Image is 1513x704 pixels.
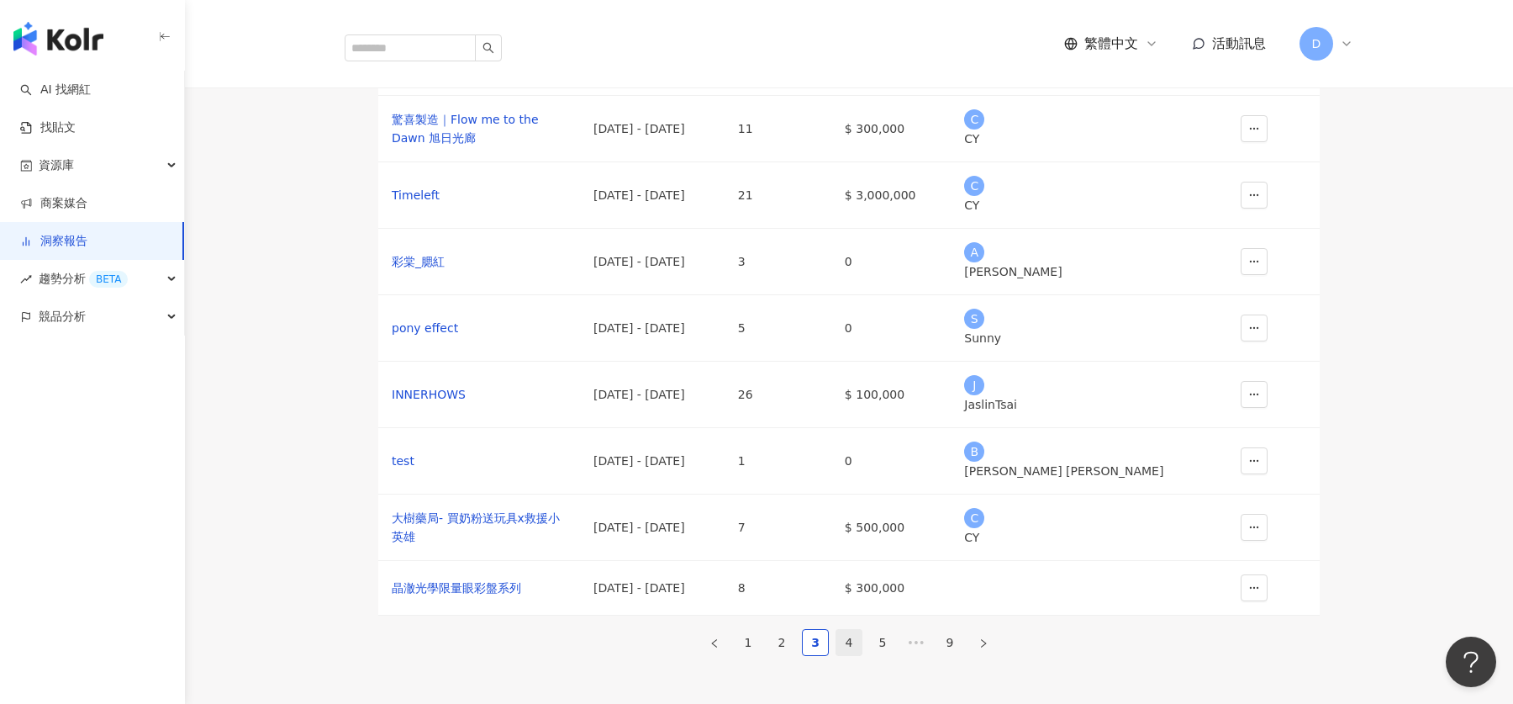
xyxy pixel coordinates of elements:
div: CY [964,528,1214,547]
a: pony effect [392,319,567,337]
a: searchAI 找網紅 [20,82,91,98]
div: [PERSON_NAME] [964,262,1214,281]
td: 0 [831,229,951,295]
li: 1 [735,629,762,656]
span: J [973,376,976,394]
td: $ 100,000 [831,362,951,428]
button: left [701,629,728,656]
li: 4 [836,629,862,656]
td: 26 [725,362,831,428]
a: 彩棠_腮紅 [392,252,567,271]
span: search [482,42,494,54]
span: D [1312,34,1321,53]
a: INNERHOWS [392,385,567,404]
td: 21 [725,162,831,229]
span: C [970,110,978,129]
div: [DATE] - [DATE] [593,252,711,271]
li: 2 [768,629,795,656]
div: CY [964,196,1214,214]
span: 資源庫 [39,146,74,184]
div: [DATE] - [DATE] [593,186,711,204]
span: C [970,177,978,195]
li: Next 5 Pages [903,629,930,656]
td: $ 3,000,000 [831,162,951,229]
td: $ 300,000 [831,96,951,162]
a: 洞察報告 [20,233,87,250]
iframe: Help Scout Beacon - Open [1446,637,1496,687]
td: 3 [725,229,831,295]
a: 9 [937,630,962,655]
a: 大樹藥局- 買奶粉送玩具x救援小英雄 [392,509,567,546]
a: 晶澈光學限量眼彩盤系列 [392,579,567,597]
li: Previous Page [701,629,728,656]
li: 5 [869,629,896,656]
a: 商案媒合 [20,195,87,212]
div: JaslinTsai [964,395,1214,414]
span: C [970,509,978,527]
div: [DATE] - [DATE] [593,579,711,597]
span: S [971,310,978,328]
span: 趨勢分析 [39,260,128,298]
span: right [978,638,988,648]
div: [PERSON_NAME] [PERSON_NAME] [964,462,1214,480]
td: 1 [725,428,831,495]
div: [DATE] - [DATE] [593,319,711,337]
a: 找貼文 [20,119,76,136]
a: Timeleft [392,186,567,204]
a: 驚喜製造｜Flow me to the Dawn 旭日光廊 [392,110,567,147]
div: [DATE] - [DATE] [593,452,711,470]
a: 4 [836,630,862,655]
a: 5 [870,630,895,655]
li: Next Page [970,629,997,656]
td: 0 [831,428,951,495]
a: 1 [735,630,761,655]
li: 9 [936,629,963,656]
span: left [709,638,720,648]
div: Sunny [964,329,1214,347]
td: $ 300,000 [831,561,951,616]
div: CY [964,130,1214,148]
td: 8 [725,561,831,616]
span: 活動訊息 [1212,35,1266,51]
a: 3 [803,630,828,655]
span: 競品分析 [39,298,86,336]
span: rise [20,273,32,285]
td: 0 [831,295,951,362]
td: 11 [725,96,831,162]
span: ••• [903,629,930,656]
img: logo [13,22,103,56]
span: A [971,243,979,262]
td: 7 [725,495,831,561]
button: right [970,629,997,656]
div: BETA [89,271,128,288]
a: 2 [769,630,794,655]
td: 5 [725,295,831,362]
td: $ 500,000 [831,495,951,561]
span: B [971,442,979,461]
div: [DATE] - [DATE] [593,518,711,537]
a: test [392,452,567,470]
div: [DATE] - [DATE] [593,119,711,138]
span: 繁體中文 [1084,34,1138,53]
div: [DATE] - [DATE] [593,385,711,404]
li: 3 [802,629,829,656]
